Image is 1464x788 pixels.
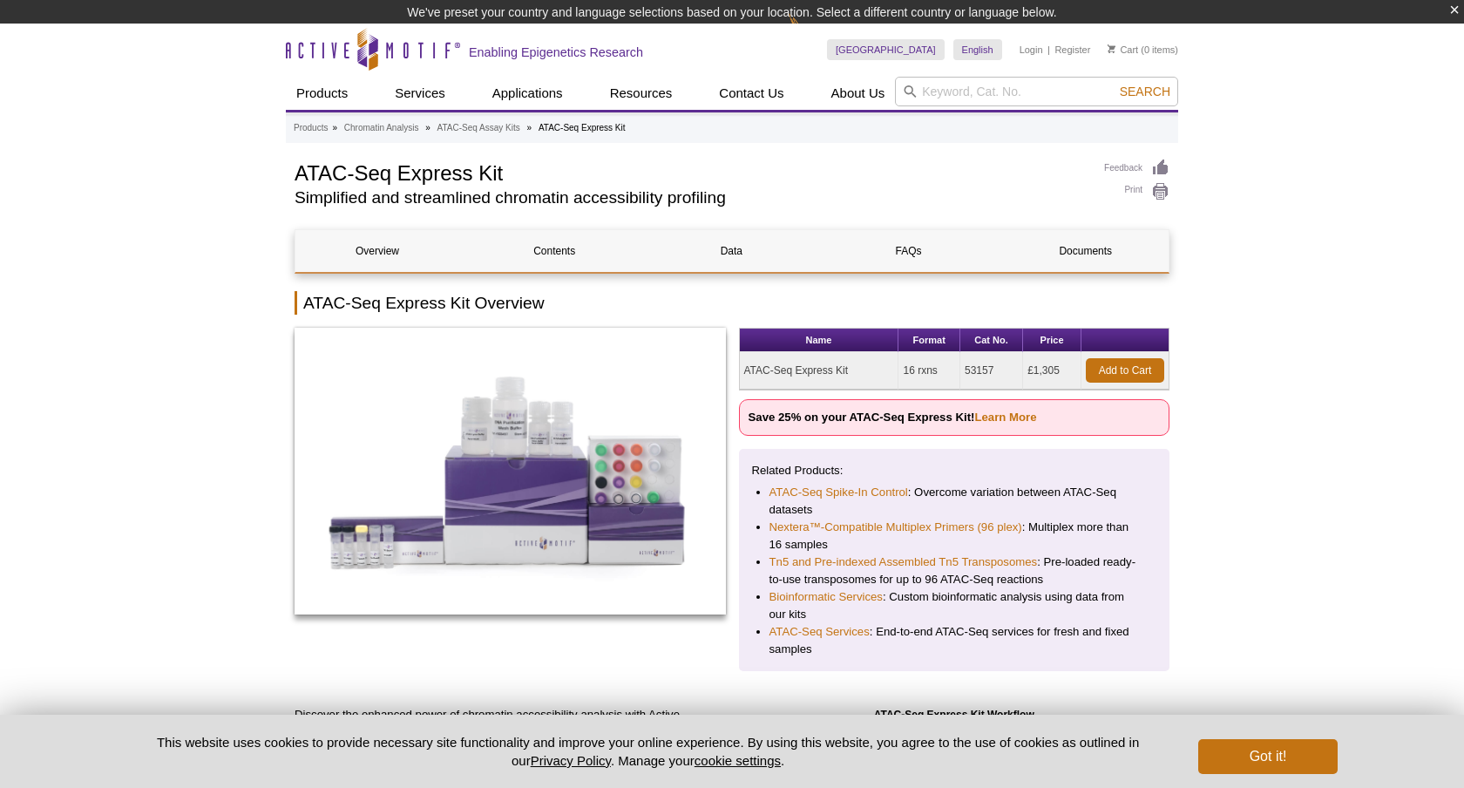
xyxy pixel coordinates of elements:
[295,328,726,615] img: ATAC-Seq Express Kit
[1023,352,1081,390] td: £1,305
[1120,85,1170,98] span: Search
[769,623,870,641] a: ATAC-Seq Services
[960,352,1023,390] td: 53157
[332,123,337,132] li: »
[344,120,419,136] a: Chromatin Analysis
[437,120,520,136] a: ATAC-Seq Assay Kits
[708,77,794,110] a: Contact Us
[769,484,908,501] a: ATAC-Seq Spike-In Control
[294,120,328,136] a: Products
[974,411,1036,424] a: Learn More
[482,77,573,110] a: Applications
[960,329,1023,352] th: Cat No.
[874,709,1034,721] strong: ATAC-Seq Express Kit Workflow
[740,352,899,390] td: ATAC-Seq Express Kit
[472,230,636,272] a: Contents
[827,39,945,60] a: [GEOGRAPHIC_DATA]
[425,123,430,132] li: »
[600,77,683,110] a: Resources
[527,123,532,132] li: »
[126,733,1169,770] p: This website uses cookies to provide necessary site functionality and improve your online experie...
[789,13,835,54] img: Change Here
[769,554,1140,588] li: : Pre-loaded ready-to-use transposomes for up to 96 ATAC-Seq reactions
[295,190,1087,206] h2: Simplified and streamlined chromatin accessibility profiling
[769,519,1022,536] a: Nextera™-Compatible Multiplex Primers (96 plex)
[769,623,1140,658] li: : End-to-end ATAC-Seq services for fresh and fixed samples
[769,519,1140,554] li: : Multiplex more than 16 samples
[295,291,1169,315] h2: ATAC-Seq Express Kit Overview
[827,230,991,272] a: FAQs
[1115,84,1176,99] button: Search
[898,329,960,352] th: Format
[295,230,459,272] a: Overview
[1086,358,1164,383] a: Add to Cart
[1108,44,1138,56] a: Cart
[539,123,626,132] li: ATAC-Seq Express Kit
[1020,44,1043,56] a: Login
[895,77,1178,106] input: Keyword, Cat. No.
[695,753,781,768] button: cookie settings
[295,159,1087,185] h1: ATAC-Seq Express Kit
[1108,39,1178,60] li: (0 items)
[384,77,456,110] a: Services
[821,77,896,110] a: About Us
[1023,329,1081,352] th: Price
[1198,739,1338,774] button: Got it!
[769,588,1140,623] li: : Custom bioinformatic analysis using data from our kits
[1047,39,1050,60] li: |
[1104,182,1169,201] a: Print
[752,462,1157,479] p: Related Products:
[1104,159,1169,178] a: Feedback
[649,230,813,272] a: Data
[769,484,1140,519] li: : Overcome variation between ATAC-Seq datasets
[1004,230,1168,272] a: Documents
[1054,44,1090,56] a: Register
[953,39,1002,60] a: English
[469,44,643,60] h2: Enabling Epigenetics Research
[769,588,883,606] a: Bioinformatic Services
[749,411,1037,424] strong: Save 25% on your ATAC-Seq Express Kit!
[769,554,1038,571] a: Tn5 and Pre-indexed Assembled Tn5 Transposomes
[286,77,358,110] a: Products
[1108,44,1115,53] img: Your Cart
[898,352,960,390] td: 16 rxns
[531,753,611,768] a: Privacy Policy
[740,329,899,352] th: Name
